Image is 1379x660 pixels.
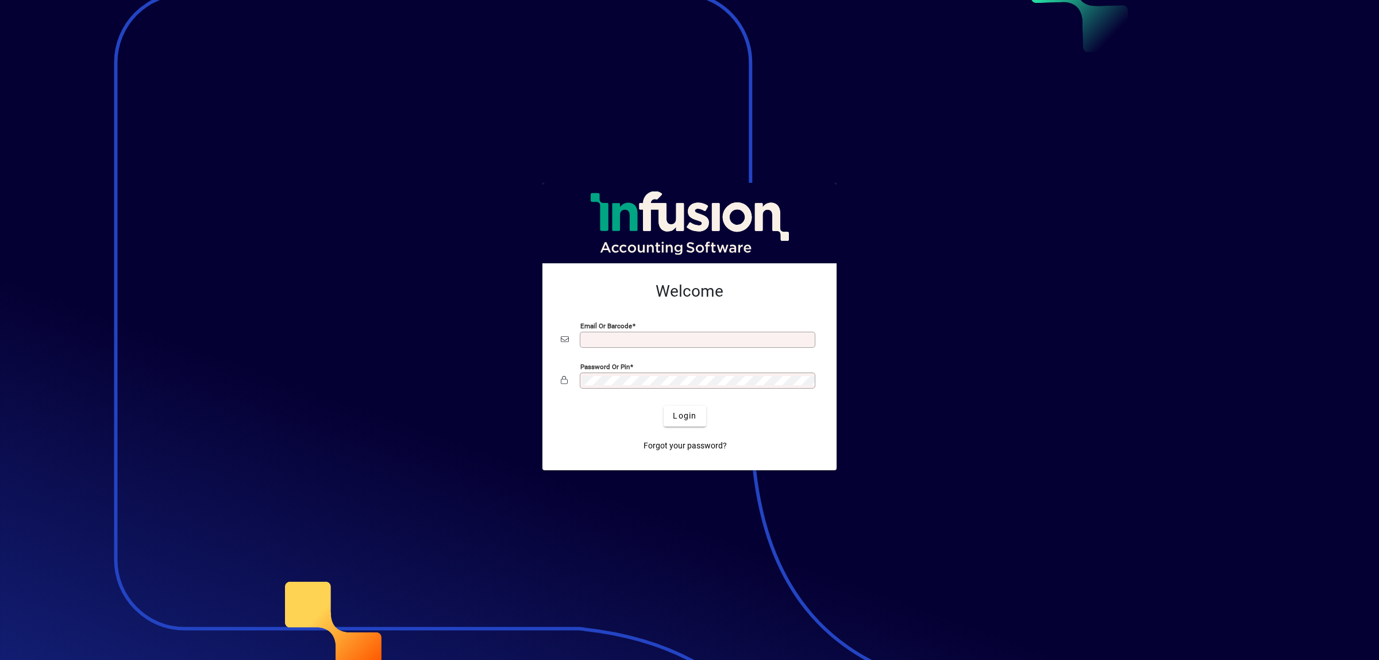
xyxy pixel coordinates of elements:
h2: Welcome [561,282,818,301]
span: Forgot your password? [644,440,727,452]
a: Forgot your password? [639,436,731,456]
button: Login [664,406,706,427]
mat-label: Password or Pin [580,362,630,370]
span: Login [673,410,696,422]
mat-label: Email or Barcode [580,321,632,329]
